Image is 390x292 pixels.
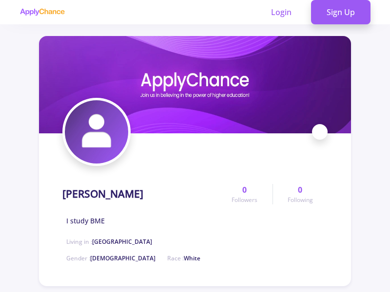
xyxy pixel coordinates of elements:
span: [DEMOGRAPHIC_DATA] [90,254,156,262]
span: Race : [167,254,200,262]
span: Following [288,196,313,204]
img: FATEMEH RAHIMIavatar [65,100,128,164]
img: FATEMEH RAHIMIcover image [39,36,351,133]
span: 0 [242,184,247,196]
h1: [PERSON_NAME] [62,188,143,200]
span: Gender : [66,254,156,262]
span: I study BME [66,216,105,226]
img: applychance logo text only [19,8,65,16]
span: Living in : [66,237,152,246]
span: White [184,254,200,262]
span: [GEOGRAPHIC_DATA] [92,237,152,246]
span: 0 [298,184,302,196]
a: 0Following [273,184,328,204]
span: Followers [232,196,257,204]
a: 0Followers [217,184,272,204]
